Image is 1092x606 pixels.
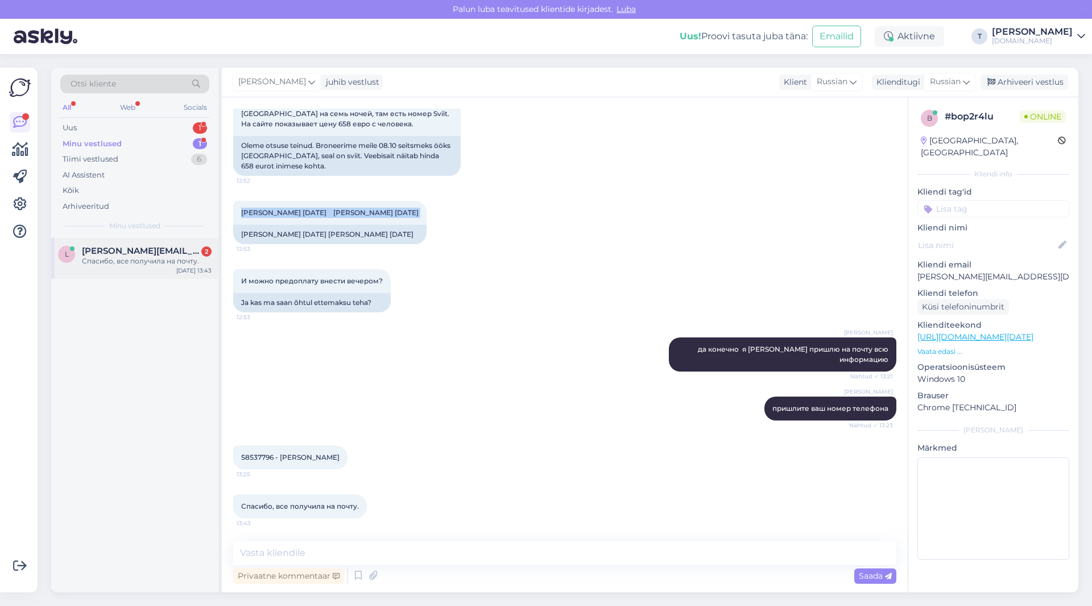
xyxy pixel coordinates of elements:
div: [DATE] 13:43 [176,266,212,275]
p: Märkmed [917,442,1069,454]
p: Klienditeekond [917,319,1069,331]
span: Спасибо, все получила на почту. [241,502,359,510]
div: Socials [181,100,209,115]
div: 1 [193,122,207,134]
b: Uus! [680,31,701,42]
div: Arhiveeritud [63,201,109,212]
div: Küsi telefoninumbrit [917,299,1009,315]
div: Aktiivne [875,26,944,47]
div: 2 [201,246,212,257]
div: All [60,100,73,115]
p: [PERSON_NAME][EMAIL_ADDRESS][DOMAIN_NAME] [917,271,1069,283]
div: 1 [193,138,207,150]
p: Kliendi nimi [917,222,1069,234]
div: Minu vestlused [63,138,122,150]
div: Tiimi vestlused [63,154,118,165]
div: Спасибо, все получила на почту. [82,256,212,266]
div: Klient [779,76,807,88]
div: Uus [63,122,77,134]
p: Operatsioonisüsteem [917,361,1069,373]
div: Ja kas ma saan õhtul ettemaksu teha? [233,293,391,312]
div: 6 [191,154,207,165]
a: [URL][DOMAIN_NAME][DATE] [917,332,1033,342]
span: 12:52 [237,176,279,185]
span: 13:25 [237,470,279,479]
span: Minu vestlused [109,221,160,231]
span: lidia.andrejeva@gmail.com [82,246,200,256]
div: Web [118,100,138,115]
button: Emailid [812,26,861,47]
div: AI Assistent [63,170,105,181]
span: [PERSON_NAME] [844,328,893,337]
span: да конечно я [PERSON_NAME] пришлю на почту всю информацию [698,345,890,364]
div: Privaatne kommentaar [233,568,344,584]
div: Arhiveeri vestlus [981,75,1068,90]
p: Kliendi email [917,259,1069,271]
div: Klienditugi [872,76,920,88]
span: Russian [817,76,847,88]
span: Russian [930,76,961,88]
div: T [971,28,987,44]
span: Luba [613,4,639,14]
span: 58537796 - [PERSON_NAME] [241,453,340,461]
span: Saada [859,571,892,581]
span: И можно предоплату внести вечером? [241,277,383,285]
span: Nähtud ✓ 13:21 [850,372,893,381]
div: [PERSON_NAME] [992,27,1073,36]
span: [PERSON_NAME] [DATE] [PERSON_NAME] [DATE] [241,208,419,217]
p: Kliendi telefon [917,287,1069,299]
span: b [927,114,932,122]
span: [PERSON_NAME] [844,387,893,396]
div: Proovi tasuta juba täna: [680,30,808,43]
div: Oleme otsuse teinud. Broneerime meile 08.10 seitsmeks ööks [GEOGRAPHIC_DATA], seal on sviit. Veeb... [233,136,461,176]
div: Kliendi info [917,169,1069,179]
img: Askly Logo [9,77,31,98]
p: Brauser [917,390,1069,402]
div: Kõik [63,185,79,196]
span: l [65,250,69,258]
span: 13:43 [237,519,279,527]
p: Kliendi tag'id [917,186,1069,198]
input: Lisa nimi [918,239,1056,252]
a: [PERSON_NAME][DOMAIN_NAME] [992,27,1085,46]
span: Online [1020,110,1066,123]
span: Nähtud ✓ 13:23 [849,421,893,430]
div: [PERSON_NAME] [917,425,1069,435]
div: # bop2r4lu [945,110,1020,123]
input: Lisa tag [917,200,1069,217]
span: Otsi kliente [71,78,116,90]
p: Windows 10 [917,373,1069,385]
span: 12:53 [237,313,279,321]
p: Vaata edasi ... [917,347,1069,357]
span: пришлите ваш номер телефона [772,404,888,413]
div: [GEOGRAPHIC_DATA], [GEOGRAPHIC_DATA] [921,135,1058,159]
span: 12:53 [237,245,279,253]
span: [PERSON_NAME] [238,76,306,88]
p: Chrome [TECHNICAL_ID] [917,402,1069,414]
div: [DOMAIN_NAME] [992,36,1073,46]
div: [PERSON_NAME] [DATE] [PERSON_NAME] [DATE] [233,225,427,244]
div: juhib vestlust [321,76,379,88]
span: Мы приняли решение. Забронируйте нам на 08.10 отель [GEOGRAPHIC_DATA] на семь ночей, там есть ном... [241,99,451,128]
